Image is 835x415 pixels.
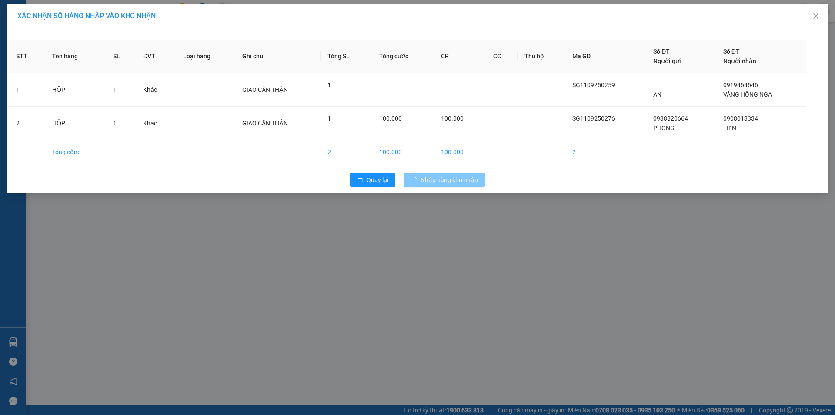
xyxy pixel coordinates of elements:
[723,91,772,98] span: VÀNG HỒNG NGA
[136,73,176,107] td: Khác
[321,140,372,164] td: 2
[83,7,171,27] div: [GEOGRAPHIC_DATA]
[106,40,136,73] th: SL
[17,12,156,20] span: XÁC NHẬN SỐ HÀNG NHẬP VÀO KHO NHẬN
[7,27,77,37] div: [PERSON_NAME]
[379,115,402,122] span: 100.000
[45,107,106,140] td: HỘP
[404,173,485,187] button: Nhập hàng kho nhận
[421,175,478,185] span: Nhập hàng kho nhận
[723,81,758,88] span: 0919464646
[7,7,21,17] span: Gửi:
[434,140,486,164] td: 100.000
[357,177,363,184] span: rollback
[9,107,45,140] td: 2
[242,86,288,93] span: GIAO CẨN THẬN
[653,115,688,122] span: 0938820664
[242,120,288,127] span: GIAO CẨN THẬN
[321,40,372,73] th: Tổng SL
[723,125,736,132] span: TIỀN
[372,40,434,73] th: Tổng cước
[653,91,661,98] span: AN
[367,175,388,185] span: Quay lại
[565,40,646,73] th: Mã GD
[804,4,828,29] button: Close
[653,125,675,132] span: PHONG
[518,40,565,73] th: Thu hộ
[45,140,106,164] td: Tổng cộng
[653,48,670,55] span: Số ĐT
[327,115,331,122] span: 1
[7,37,77,50] div: 0969823547
[7,7,77,27] div: [PERSON_NAME]
[9,73,45,107] td: 1
[350,173,395,187] button: rollbackQuay lại
[441,115,464,122] span: 100.000
[235,40,321,73] th: Ghi chú
[812,13,819,20] span: close
[411,177,421,183] span: loading
[572,81,615,88] span: SG1109250259
[723,48,740,55] span: Số ĐT
[372,140,434,164] td: 100.000
[327,81,331,88] span: 1
[565,140,646,164] td: 2
[45,73,106,107] td: HỘP
[653,57,681,64] span: Người gửi
[83,37,171,50] div: 0359782995
[486,40,518,73] th: CC
[7,50,77,71] div: P CAO LÃNH ĐỒNG THÁP
[176,40,235,73] th: Loại hàng
[113,120,117,127] span: 1
[572,115,615,122] span: SG1109250276
[723,115,758,122] span: 0908013334
[45,40,106,73] th: Tên hàng
[9,40,45,73] th: STT
[723,57,756,64] span: Người nhận
[83,7,104,17] span: Nhận:
[434,40,486,73] th: CR
[136,107,176,140] td: Khác
[83,27,171,37] div: TIỀN
[136,40,176,73] th: ĐVT
[113,86,117,93] span: 1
